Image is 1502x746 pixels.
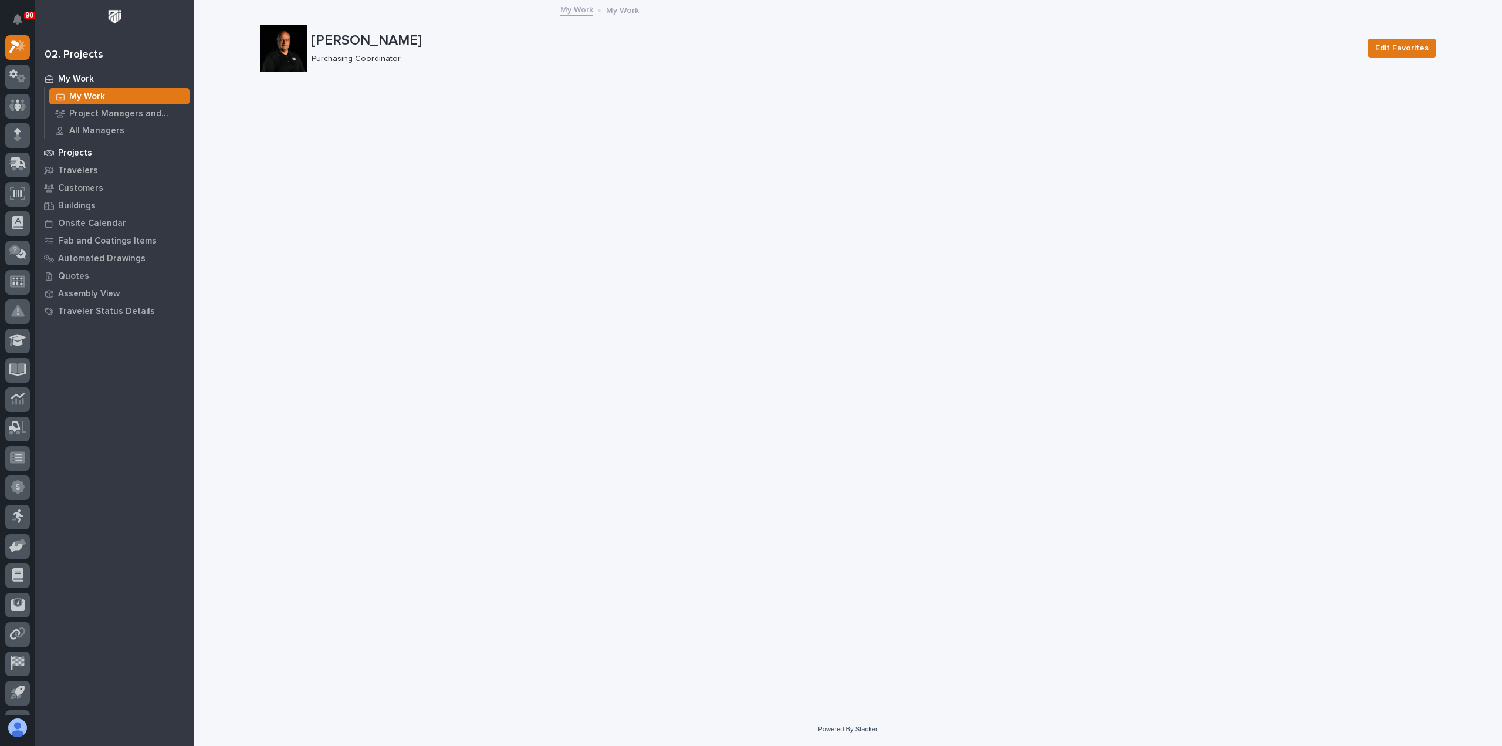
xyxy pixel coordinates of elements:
[69,92,105,102] p: My Work
[606,3,639,16] p: My Work
[58,271,89,282] p: Quotes
[26,11,33,19] p: 90
[58,74,94,85] p: My Work
[35,232,194,249] a: Fab and Coatings Items
[35,161,194,179] a: Travelers
[35,302,194,320] a: Traveler Status Details
[312,54,1354,64] p: Purchasing Coordinator
[45,49,103,62] div: 02. Projects
[35,197,194,214] a: Buildings
[45,105,194,121] a: Project Managers and Engineers
[5,7,30,32] button: Notifications
[58,254,146,264] p: Automated Drawings
[15,14,30,33] div: Notifications90
[104,6,126,28] img: Workspace Logo
[35,285,194,302] a: Assembly View
[560,2,593,16] a: My Work
[58,236,157,247] p: Fab and Coatings Items
[35,179,194,197] a: Customers
[58,218,126,229] p: Onsite Calendar
[69,126,124,136] p: All Managers
[58,148,92,158] p: Projects
[58,201,96,211] p: Buildings
[35,214,194,232] a: Onsite Calendar
[1368,39,1436,58] button: Edit Favorites
[35,267,194,285] a: Quotes
[35,70,194,87] a: My Work
[45,122,194,139] a: All Managers
[45,88,194,104] a: My Work
[818,725,877,733] a: Powered By Stacker
[5,715,30,740] button: users-avatar
[35,249,194,267] a: Automated Drawings
[35,144,194,161] a: Projects
[1375,41,1429,55] span: Edit Favorites
[69,109,185,119] p: Project Managers and Engineers
[312,32,1358,49] p: [PERSON_NAME]
[58,306,155,317] p: Traveler Status Details
[58,183,103,194] p: Customers
[58,166,98,176] p: Travelers
[58,289,120,299] p: Assembly View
